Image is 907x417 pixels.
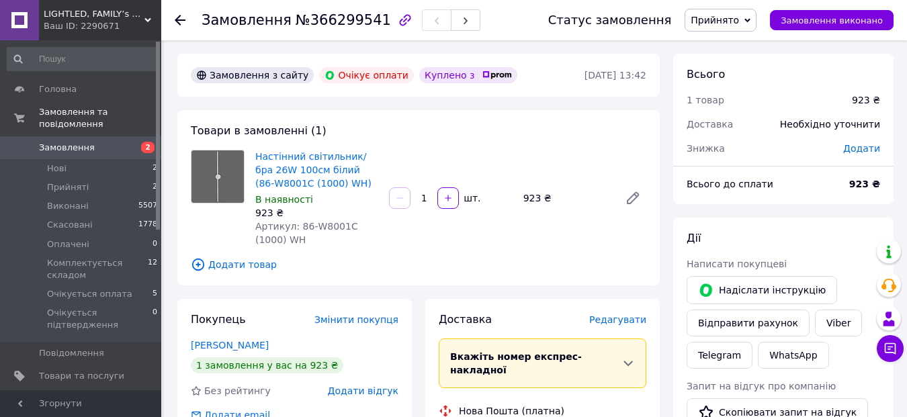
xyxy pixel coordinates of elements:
span: Замовлення [202,12,292,28]
a: Telegram [687,342,752,369]
span: Прийняті [47,181,89,193]
span: Дії [687,232,701,244]
span: Скасовані [47,219,93,231]
a: Viber [815,310,862,336]
span: Редагувати [589,314,646,325]
span: Додати товар [191,257,646,272]
span: Артикул: 86-W8001C (1000) WH [255,221,358,245]
div: Необхідно уточнити [772,109,888,139]
span: 2 [153,181,157,193]
button: Чат з покупцем [877,335,904,362]
span: Замовлення виконано [781,15,883,26]
span: Додати відгук [328,385,398,396]
a: Редагувати [619,185,646,212]
div: Статус замовлення [548,13,672,27]
span: Прийнято [691,15,739,26]
span: Запит на відгук про компанію [687,381,836,391]
span: Знижка [687,143,725,154]
div: шт. [460,191,482,205]
span: Доставка [439,313,492,326]
span: Повідомлення [39,347,104,359]
span: Очікується підтвердження [47,307,153,331]
a: Настінний світильник/бра 26W 100см білий (86-W8001C (1000) WH) [255,151,372,189]
span: 2 [141,142,155,153]
span: LIGHTLED, FAMILY’s LIGHT&GRILL [44,8,144,20]
span: Товари в замовленні (1) [191,124,327,137]
span: Виконані [47,200,89,212]
span: Написати покупцеві [687,259,787,269]
b: 923 ₴ [849,179,880,189]
span: Всього до сплати [687,179,773,189]
span: 0 [153,238,157,250]
div: 923 ₴ [518,189,614,207]
time: [DATE] 13:42 [585,70,646,81]
span: Змінити покупця [314,314,398,325]
span: 12 [148,257,157,281]
div: Ваш ID: 2290671 [44,20,161,32]
img: prom [482,71,512,79]
span: Без рейтингу [204,385,271,396]
span: 0 [153,307,157,331]
a: [PERSON_NAME] [191,340,269,351]
img: Настінний світильник/бра 26W 100см білий (86-W8001C (1000) WH) [191,150,244,203]
span: Оплачені [47,238,89,250]
span: Всього [687,68,725,81]
div: 923 ₴ [255,206,378,220]
span: Головна [39,83,77,95]
button: Замовлення виконано [770,10,894,30]
span: Товари та послуги [39,370,124,382]
span: Замовлення та повідомлення [39,106,161,130]
a: WhatsApp [758,342,828,369]
span: Доставка [687,119,733,130]
div: Очікує оплати [319,67,414,83]
span: В наявності [255,194,313,205]
span: 5507 [138,200,157,212]
button: Відправити рахунок [687,310,810,336]
div: Замовлення з сайту [191,67,314,83]
div: Повернутися назад [175,13,185,27]
span: Очікується оплата [47,288,132,300]
span: Нові [47,163,67,175]
span: Додати [843,143,880,154]
button: Надіслати інструкцію [687,276,837,304]
span: 5 [153,288,157,300]
span: 1778 [138,219,157,231]
span: Вкажіть номер експрес-накладної [450,351,582,375]
span: Покупець [191,313,246,326]
span: Замовлення [39,142,95,154]
span: 2 [153,163,157,175]
span: №366299541 [296,12,391,28]
input: Пошук [7,47,159,71]
span: Комплектується складом [47,257,148,281]
div: Куплено з [419,67,517,83]
div: 923 ₴ [852,93,880,107]
div: 1 замовлення у вас на 923 ₴ [191,357,343,373]
span: 1 товар [687,95,724,105]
